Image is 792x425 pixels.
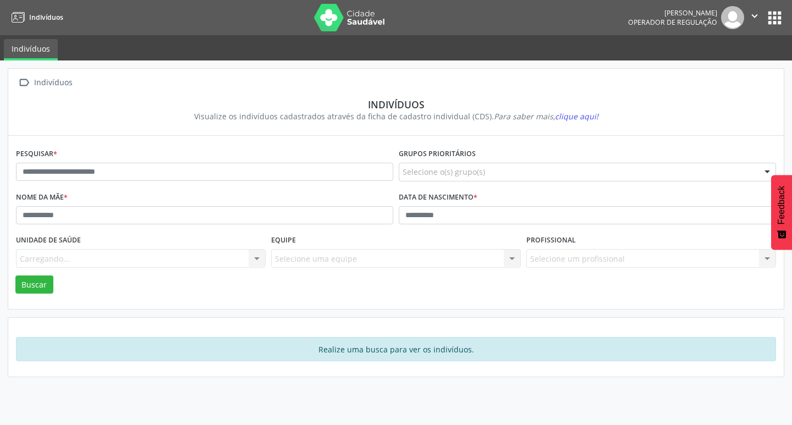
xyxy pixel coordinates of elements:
span: Operador de regulação [628,18,717,27]
a: Indivíduos [4,39,58,60]
label: Equipe [271,232,296,249]
label: Pesquisar [16,146,57,163]
div: Indivíduos [32,75,74,91]
span: Feedback [777,186,787,224]
span: Selecione o(s) grupo(s) [403,166,485,178]
button:  [744,6,765,29]
i:  [16,75,32,91]
span: clique aqui! [555,111,598,122]
label: Profissional [526,232,576,249]
button: Buscar [15,275,53,294]
span: Indivíduos [29,13,63,22]
label: Unidade de saúde [16,232,81,249]
button: apps [765,8,784,27]
i: Para saber mais, [494,111,598,122]
div: Visualize os indivíduos cadastrados através da ficha de cadastro individual (CDS). [24,111,768,122]
img: img [721,6,744,29]
label: Grupos prioritários [399,146,476,163]
div: Indivíduos [24,98,768,111]
label: Nome da mãe [16,189,68,206]
i:  [749,10,761,22]
a: Indivíduos [8,8,63,26]
label: Data de nascimento [399,189,477,206]
div: Realize uma busca para ver os indivíduos. [16,337,776,361]
div: [PERSON_NAME] [628,8,717,18]
button: Feedback - Mostrar pesquisa [771,175,792,250]
a:  Indivíduos [16,75,74,91]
